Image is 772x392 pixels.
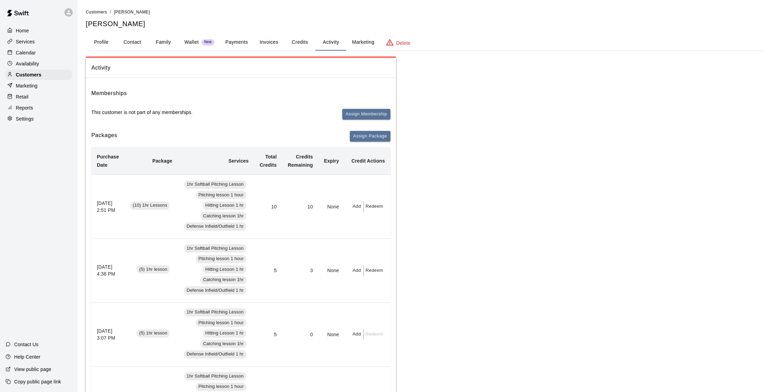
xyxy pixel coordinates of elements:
[318,302,345,367] td: None
[16,82,38,89] p: Marketing
[202,40,214,44] span: New
[196,320,246,326] span: Pitching lesson 1 hour
[200,277,246,283] span: Catching lesson 1hr
[130,203,172,209] a: (10) 1hr Lessons
[184,223,246,230] span: Defense Infield/Outfield 1 hr
[364,201,385,212] button: Redeem
[364,265,385,276] button: Redeem
[86,10,107,14] span: Customers
[14,366,51,373] p: View public page
[254,239,282,303] td: 5
[6,70,72,80] a: Customers
[184,287,246,294] span: Defense Infield/Outfield 1 hr
[16,71,41,78] p: Customers
[91,131,117,142] h6: Packages
[203,330,246,337] span: Hitting Lesson 1 hr
[203,202,246,209] span: Hitting Lesson 1 hr
[184,245,246,252] span: 1hr Softball Pitching Lesson
[14,378,61,385] p: Copy public page link
[136,266,170,273] span: (5) 1hr lesson
[346,34,380,51] button: Marketing
[91,109,193,116] p: This customer is not part of any memberships.
[184,373,246,380] span: 1hr Softball Pitching Lesson
[6,114,72,124] a: Settings
[91,239,124,303] th: [DATE] 4:38 PM
[184,309,246,316] span: 1hr Softball Pitching Lesson
[324,158,339,164] b: Expiry
[282,302,318,367] td: 0
[16,38,35,45] p: Services
[91,89,127,98] h6: Memberships
[91,63,390,72] span: Activity
[16,27,29,34] p: Home
[184,351,246,358] span: Defense Infield/Outfield 1 hr
[6,48,72,58] a: Calendar
[200,213,246,219] span: Catching lesson 1hr
[315,34,346,51] button: Activity
[228,158,249,164] b: Services
[200,341,246,347] span: Catching lesson 1hr
[130,202,170,209] span: (10) 1hr Lessons
[110,8,111,16] li: /
[136,331,172,337] a: (5) 1hr lesson
[352,158,385,164] b: Credit Actions
[16,60,39,67] p: Availability
[220,34,253,51] button: Payments
[6,81,72,91] a: Marketing
[318,239,345,303] td: None
[196,383,246,390] span: Pitching lesson 1 hour
[6,92,72,102] a: Retail
[114,10,150,14] span: [PERSON_NAME]
[342,109,390,120] button: Assign Membership
[91,302,124,367] th: [DATE] 3:07 PM
[184,39,199,46] p: Wallet
[284,34,315,51] button: Credits
[203,266,246,273] span: Hitting Lesson 1 hr
[117,34,148,51] button: Contact
[6,25,72,36] a: Home
[148,34,179,51] button: Family
[253,34,284,51] button: Invoices
[86,19,764,29] h5: [PERSON_NAME]
[86,8,764,16] nav: breadcrumb
[184,181,246,188] span: 1hr Softball Pitching Lesson
[196,192,246,198] span: Pitching lesson 1 hour
[14,353,40,360] p: Help Center
[6,103,72,113] a: Reports
[318,175,345,239] td: None
[136,330,170,337] span: (5) 1hr lesson
[16,104,33,111] p: Reports
[6,59,72,69] a: Availability
[6,37,72,47] a: Services
[16,49,36,56] p: Calendar
[196,256,246,262] span: Pitching lesson 1 hour
[14,341,39,348] p: Contact Us
[16,93,29,100] p: Retail
[86,34,764,51] div: basic tabs example
[282,175,318,239] td: 10
[254,302,282,367] td: 5
[260,154,277,168] b: Total Credits
[350,329,364,340] button: Add
[97,154,119,168] b: Purchase Date
[288,154,313,168] b: Credits Remaining
[350,265,364,276] button: Add
[16,115,34,122] p: Settings
[86,34,117,51] button: Profile
[396,40,410,47] p: Delete
[350,201,364,212] button: Add
[91,175,124,239] th: [DATE] 2:51 PM
[152,158,172,164] b: Package
[350,131,390,142] button: Assign Package
[282,239,318,303] td: 3
[86,9,107,14] a: Customers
